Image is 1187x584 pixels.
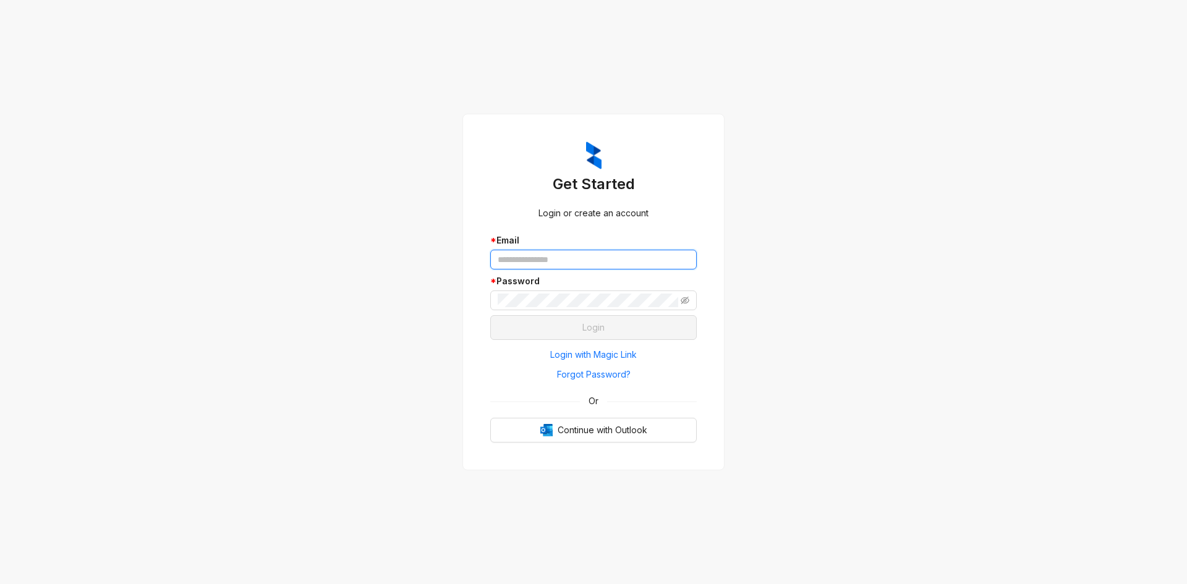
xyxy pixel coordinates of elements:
button: OutlookContinue with Outlook [490,418,697,442]
span: Continue with Outlook [558,423,647,437]
span: Forgot Password? [557,368,631,381]
span: eye-invisible [681,296,689,305]
img: Outlook [540,424,553,436]
div: Login or create an account [490,206,697,220]
button: Forgot Password? [490,365,697,384]
img: ZumaIcon [586,142,602,170]
h3: Get Started [490,174,697,194]
button: Login with Magic Link [490,345,697,365]
button: Login [490,315,697,340]
span: Login with Magic Link [550,348,637,362]
div: Email [490,234,697,247]
span: Or [580,394,607,408]
div: Password [490,274,697,288]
